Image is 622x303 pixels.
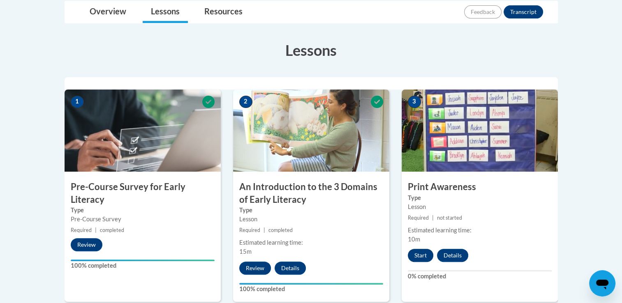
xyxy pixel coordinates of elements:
span: | [432,215,434,221]
span: 15m [239,248,252,255]
a: Overview [81,1,134,23]
label: 100% completed [71,261,215,270]
button: Details [275,262,306,275]
span: 10m [408,236,420,243]
label: Type [408,193,552,202]
iframe: Button to launch messaging window [589,270,615,296]
span: completed [268,227,293,233]
img: Course Image [65,90,221,172]
a: Resources [196,1,251,23]
button: Review [239,262,271,275]
div: Pre-Course Survey [71,215,215,224]
div: Estimated learning time: [408,226,552,235]
span: completed [100,227,124,233]
span: 1 [71,96,84,108]
span: 3 [408,96,421,108]
label: Type [71,206,215,215]
button: Review [71,238,102,251]
span: Required [71,227,92,233]
a: Lessons [143,1,188,23]
button: Transcript [504,5,543,18]
div: Estimated learning time: [239,238,383,247]
span: 2 [239,96,252,108]
span: Required [239,227,260,233]
span: not started [437,215,462,221]
div: Lesson [239,215,383,224]
img: Course Image [233,90,389,172]
button: Start [408,249,433,262]
span: | [264,227,265,233]
div: Lesson [408,202,552,211]
div: Your progress [71,259,215,261]
h3: Lessons [65,40,558,60]
label: 100% completed [239,285,383,294]
div: Your progress [239,283,383,285]
span: Required [408,215,429,221]
h3: An Introduction to the 3 Domains of Early Literacy [233,181,389,206]
h3: Print Awareness [402,181,558,193]
button: Details [437,249,468,262]
span: | [95,227,97,233]
button: Feedback [464,5,502,18]
img: Course Image [402,90,558,172]
h3: Pre-Course Survey for Early Literacy [65,181,221,206]
label: 0% completed [408,272,552,281]
label: Type [239,206,383,215]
